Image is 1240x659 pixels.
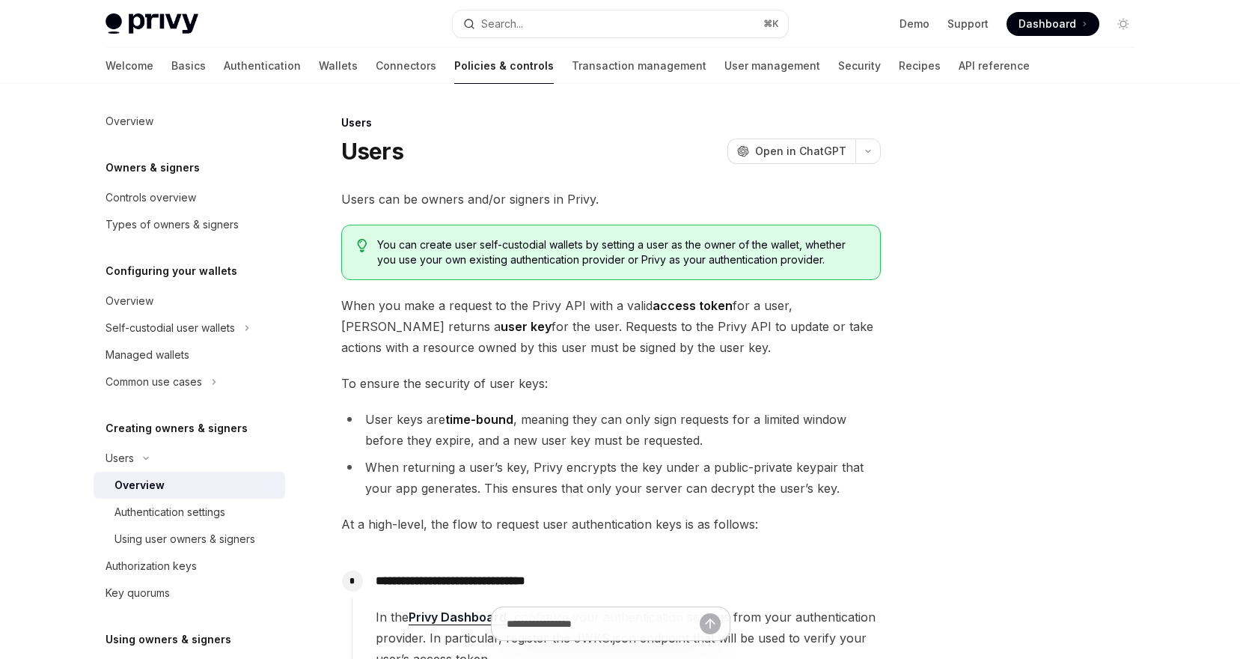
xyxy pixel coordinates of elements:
[94,315,285,341] button: Self-custodial user wallets
[94,341,285,368] a: Managed wallets
[106,346,189,364] div: Managed wallets
[454,48,554,84] a: Policies & controls
[106,48,153,84] a: Welcome
[94,211,285,238] a: Types of owners & signers
[106,419,248,437] h5: Creating owners & signers
[755,144,846,159] span: Open in ChatGPT
[445,412,513,427] strong: time-bound
[94,368,285,395] button: Common use cases
[106,292,153,310] div: Overview
[94,445,285,472] button: Users
[114,476,165,494] div: Overview
[947,16,989,31] a: Support
[106,112,153,130] div: Overview
[94,580,285,607] a: Key quorums
[724,48,820,84] a: User management
[106,216,239,234] div: Types of owners & signers
[341,514,881,535] span: At a high-level, the flow to request user authentication keys is as follows:
[959,48,1030,84] a: API reference
[453,10,788,37] button: Search...⌘K
[114,503,225,521] div: Authentication settings
[572,48,706,84] a: Transaction management
[1111,12,1135,36] button: Toggle dark mode
[106,557,197,575] div: Authorization keys
[106,13,198,34] img: light logo
[899,48,941,84] a: Recipes
[341,373,881,394] span: To ensure the security of user keys:
[341,189,881,210] span: Users can be owners and/or signers in Privy.
[727,139,855,164] button: Open in ChatGPT
[341,138,403,165] h1: Users
[106,631,231,649] h5: Using owners & signers
[94,184,285,211] a: Controls overview
[94,288,285,315] a: Overview
[94,108,285,135] a: Overview
[106,189,196,207] div: Controls overview
[1018,16,1076,31] span: Dashboard
[341,457,881,499] li: When returning a user’s key, Privy encrypts the key under a public-private keypair that your app ...
[763,18,779,30] span: ⌘ K
[1007,12,1099,36] a: Dashboard
[224,48,301,84] a: Authentication
[341,409,881,451] li: User keys are , meaning they can only sign requests for a limited window before they expire, and ...
[106,449,134,467] div: Users
[106,319,235,337] div: Self-custodial user wallets
[319,48,358,84] a: Wallets
[341,295,881,358] span: When you make a request to the Privy API with a valid for a user, [PERSON_NAME] returns a for the...
[94,526,285,553] a: Using user owners & signers
[507,607,700,640] input: Ask a question...
[171,48,206,84] a: Basics
[114,530,255,548] div: Using user owners & signers
[377,237,864,267] span: You can create user self-custodial wallets by setting a user as the owner of the wallet, whether ...
[481,15,523,33] div: Search...
[106,373,202,391] div: Common use cases
[900,16,929,31] a: Demo
[94,472,285,499] a: Overview
[94,499,285,526] a: Authentication settings
[106,262,237,280] h5: Configuring your wallets
[838,48,881,84] a: Security
[357,239,367,252] svg: Tip
[106,584,170,602] div: Key quorums
[700,613,721,634] button: Send message
[653,298,733,313] strong: access token
[94,553,285,580] a: Authorization keys
[341,115,881,130] div: Users
[376,48,436,84] a: Connectors
[106,159,200,177] h5: Owners & signers
[501,319,552,334] strong: user key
